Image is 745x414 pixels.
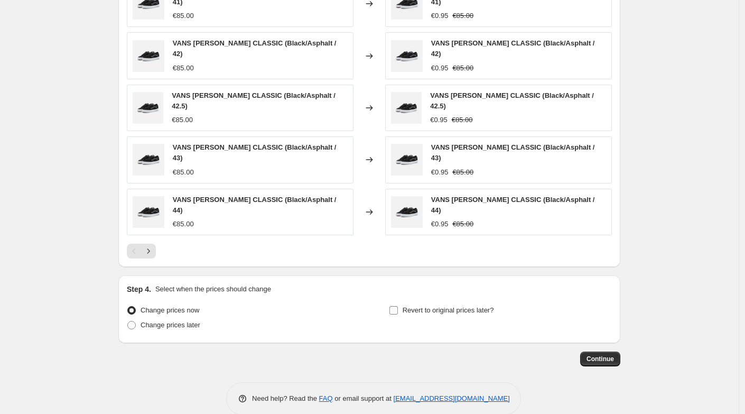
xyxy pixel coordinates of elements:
span: Change prices now [141,306,199,314]
a: [EMAIL_ADDRESS][DOMAIN_NAME] [394,394,510,402]
img: 8ccbc52561a3479c9605f672d8f41085_4c4719c8-6f4e-4a24-89c8-1efa09c21a84_80x.jpg [391,144,423,176]
span: Revert to original prices later? [403,306,494,314]
strike: €85.00 [452,63,473,73]
div: €0.95 [431,219,449,229]
span: or email support at [333,394,394,402]
img: 8ccbc52561a3479c9605f672d8f41085_4c4719c8-6f4e-4a24-89c8-1efa09c21a84_80x.jpg [133,196,164,228]
strike: €85.00 [452,167,473,178]
button: Next [141,244,156,259]
p: Select when the prices should change [155,284,271,295]
div: €85.00 [173,63,194,73]
strike: €85.00 [452,11,473,21]
span: Need help? Read the [252,394,319,402]
img: 8ccbc52561a3479c9605f672d8f41085_4c4719c8-6f4e-4a24-89c8-1efa09c21a84_80x.jpg [133,144,164,176]
div: €85.00 [173,11,194,21]
h2: Step 4. [127,284,151,295]
span: Change prices later [141,321,200,329]
strike: €85.00 [452,115,473,125]
img: 8ccbc52561a3479c9605f672d8f41085_4c4719c8-6f4e-4a24-89c8-1efa09c21a84_80x.jpg [133,92,163,124]
span: VANS [PERSON_NAME] CLASSIC (Black/Asphalt / 44) [431,196,595,214]
div: €0.95 [430,115,448,125]
div: €0.95 [431,167,449,178]
div: €0.95 [431,63,449,73]
strike: €85.00 [452,219,473,229]
img: 8ccbc52561a3479c9605f672d8f41085_4c4719c8-6f4e-4a24-89c8-1efa09c21a84_80x.jpg [391,196,423,228]
button: Continue [580,352,620,366]
div: €85.00 [172,115,193,125]
span: VANS [PERSON_NAME] CLASSIC (Black/Asphalt / 44) [173,196,337,214]
span: VANS [PERSON_NAME] CLASSIC (Black/Asphalt / 42.5) [172,91,336,110]
span: VANS [PERSON_NAME] CLASSIC (Black/Asphalt / 42.5) [430,91,594,110]
div: €85.00 [173,219,194,229]
span: Continue [586,355,614,363]
a: FAQ [319,394,333,402]
nav: Pagination [127,244,156,259]
img: 8ccbc52561a3479c9605f672d8f41085_4c4719c8-6f4e-4a24-89c8-1efa09c21a84_80x.jpg [391,92,422,124]
div: €85.00 [173,167,194,178]
span: VANS [PERSON_NAME] CLASSIC (Black/Asphalt / 42) [173,39,337,58]
span: VANS [PERSON_NAME] CLASSIC (Black/Asphalt / 43) [173,143,337,162]
span: VANS [PERSON_NAME] CLASSIC (Black/Asphalt / 43) [431,143,595,162]
img: 8ccbc52561a3479c9605f672d8f41085_4c4719c8-6f4e-4a24-89c8-1efa09c21a84_80x.jpg [133,40,164,72]
span: VANS [PERSON_NAME] CLASSIC (Black/Asphalt / 42) [431,39,595,58]
img: 8ccbc52561a3479c9605f672d8f41085_4c4719c8-6f4e-4a24-89c8-1efa09c21a84_80x.jpg [391,40,423,72]
div: €0.95 [431,11,449,21]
